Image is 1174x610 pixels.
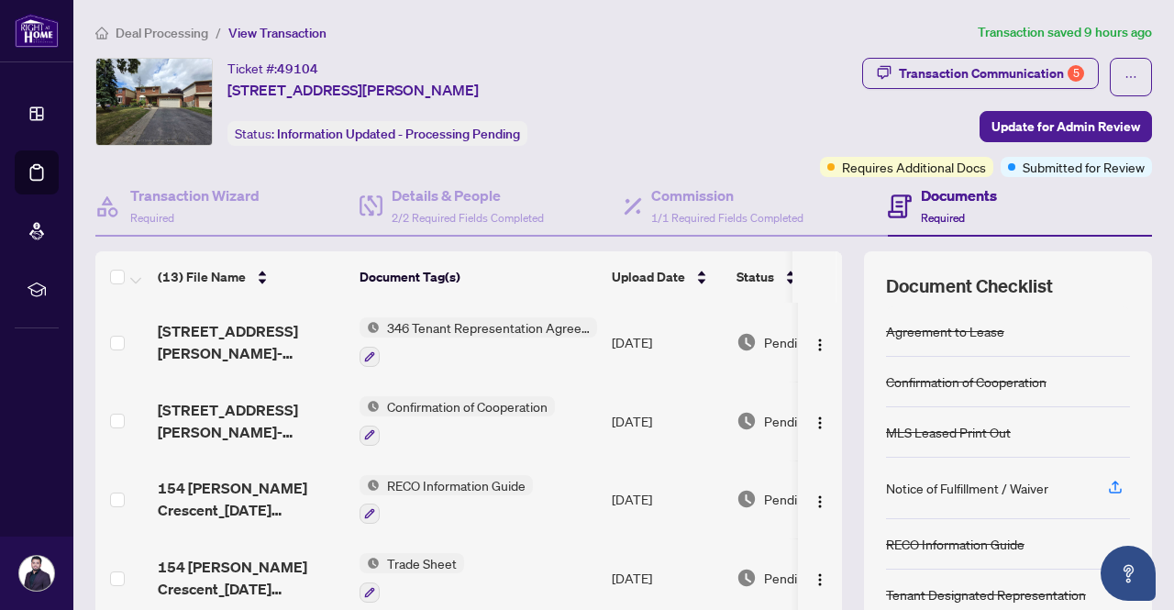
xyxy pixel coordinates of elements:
[360,317,597,367] button: Status Icon346 Tenant Representation Agreement - Authority for Lease or Purchase
[737,332,757,352] img: Document Status
[737,267,774,287] span: Status
[228,25,327,41] span: View Transaction
[978,22,1152,43] article: Transaction saved 9 hours ago
[392,184,544,206] h4: Details & People
[813,494,827,509] img: Logo
[813,572,827,587] img: Logo
[764,568,856,588] span: Pending Review
[651,211,803,225] span: 1/1 Required Fields Completed
[921,184,997,206] h4: Documents
[604,303,729,382] td: [DATE]
[813,416,827,430] img: Logo
[380,317,597,338] span: 346 Tenant Representation Agreement - Authority for Lease or Purchase
[886,372,1047,392] div: Confirmation of Cooperation
[899,59,1084,88] div: Transaction Communication
[360,317,380,338] img: Status Icon
[886,321,1004,341] div: Agreement to Lease
[380,396,555,416] span: Confirmation of Cooperation
[19,556,54,591] img: Profile Icon
[158,320,345,364] span: [STREET_ADDRESS][PERSON_NAME]-final_[DATE] 21_48_17.pdf
[604,382,729,460] td: [DATE]
[604,251,729,303] th: Upload Date
[227,58,318,79] div: Ticket #:
[886,422,1011,442] div: MLS Leased Print Out
[95,27,108,39] span: home
[612,267,685,287] span: Upload Date
[729,251,885,303] th: Status
[116,25,208,41] span: Deal Processing
[227,79,479,101] span: [STREET_ADDRESS][PERSON_NAME]
[805,563,835,593] button: Logo
[842,157,986,177] span: Requires Additional Docs
[216,22,221,43] li: /
[1068,65,1084,82] div: 5
[15,14,59,48] img: logo
[921,211,965,225] span: Required
[158,556,345,600] span: 154 [PERSON_NAME] Crescent_[DATE] 18_41_50.pdf
[764,489,856,509] span: Pending Review
[277,126,520,142] span: Information Updated - Processing Pending
[360,396,555,446] button: Status IconConfirmation of Cooperation
[886,478,1048,498] div: Notice of Fulfillment / Waiver
[862,58,1099,89] button: Transaction Communication5
[886,273,1053,299] span: Document Checklist
[150,251,352,303] th: (13) File Name
[805,484,835,514] button: Logo
[96,59,212,145] img: IMG-E12270714_1.jpg
[737,489,757,509] img: Document Status
[360,553,464,603] button: Status IconTrade Sheet
[1124,71,1137,83] span: ellipsis
[980,111,1152,142] button: Update for Admin Review
[805,327,835,357] button: Logo
[360,475,533,525] button: Status IconRECO Information Guide
[227,121,527,146] div: Status:
[991,112,1140,141] span: Update for Admin Review
[737,411,757,431] img: Document Status
[886,534,1024,554] div: RECO Information Guide
[651,184,803,206] h4: Commission
[380,553,464,573] span: Trade Sheet
[764,332,856,352] span: Pending Review
[380,475,533,495] span: RECO Information Guide
[360,396,380,416] img: Status Icon
[737,568,757,588] img: Document Status
[130,184,260,206] h4: Transaction Wizard
[352,251,604,303] th: Document Tag(s)
[130,211,174,225] span: Required
[158,267,246,287] span: (13) File Name
[360,553,380,573] img: Status Icon
[158,399,345,443] span: [STREET_ADDRESS][PERSON_NAME]-final2_2025-08-27 21_47_05.pdf
[805,406,835,436] button: Logo
[360,475,380,495] img: Status Icon
[1101,546,1156,601] button: Open asap
[813,338,827,352] img: Logo
[604,460,729,539] td: [DATE]
[158,477,345,521] span: 154 [PERSON_NAME] Crescent_[DATE] 18_47_43.pdf
[764,411,856,431] span: Pending Review
[277,61,318,77] span: 49104
[1023,157,1145,177] span: Submitted for Review
[392,211,544,225] span: 2/2 Required Fields Completed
